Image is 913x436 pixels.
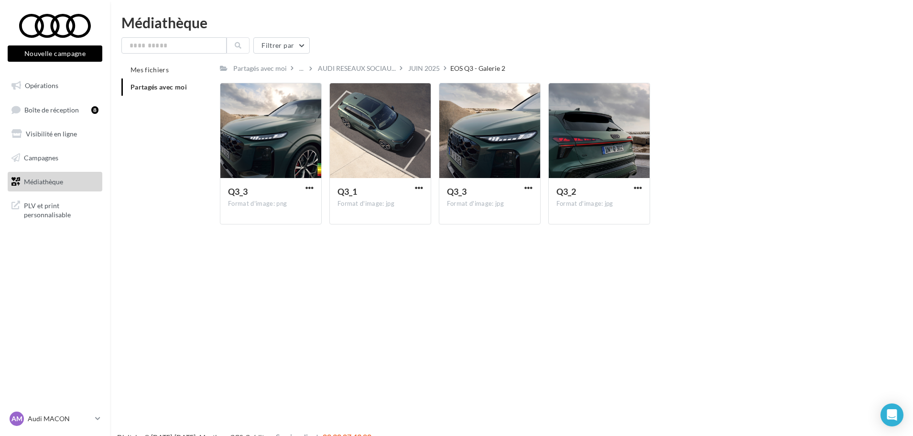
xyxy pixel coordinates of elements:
a: PLV et print personnalisable [6,195,104,224]
span: Opérations [25,81,58,89]
span: Q3_3 [447,186,467,197]
span: AM [11,414,22,424]
span: PLV et print personnalisable [24,199,98,220]
div: 8 [91,106,98,114]
a: Opérations [6,76,104,96]
button: Nouvelle campagne [8,45,102,62]
a: AM Audi MACON [8,410,102,428]
span: Campagnes [24,154,58,162]
span: Boîte de réception [24,105,79,113]
div: Partagés avec moi [233,64,287,73]
a: Visibilité en ligne [6,124,104,144]
div: Open Intercom Messenger [880,403,903,426]
a: Médiathèque [6,172,104,192]
span: Médiathèque [24,177,63,185]
div: Médiathèque [121,15,902,30]
span: Q3_1 [337,186,357,197]
span: Q3_3 [228,186,248,197]
span: Partagés avec moi [130,83,187,91]
div: EOS Q3 - Galerie 2 [450,64,505,73]
span: Q3_2 [556,186,576,197]
button: Filtrer par [253,37,310,54]
div: Format d'image: jpg [556,200,642,208]
div: Format d'image: png [228,200,314,208]
div: ... [297,62,305,75]
div: Format d'image: jpg [337,200,423,208]
span: AUDI RESEAUX SOCIAU... [318,64,396,73]
div: Format d'image: jpg [447,200,533,208]
div: JUIN 2025 [408,64,440,73]
p: Audi MACON [28,414,91,424]
span: Mes fichiers [130,66,169,74]
a: Boîte de réception8 [6,100,104,120]
span: Visibilité en ligne [26,130,77,138]
a: Campagnes [6,148,104,168]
